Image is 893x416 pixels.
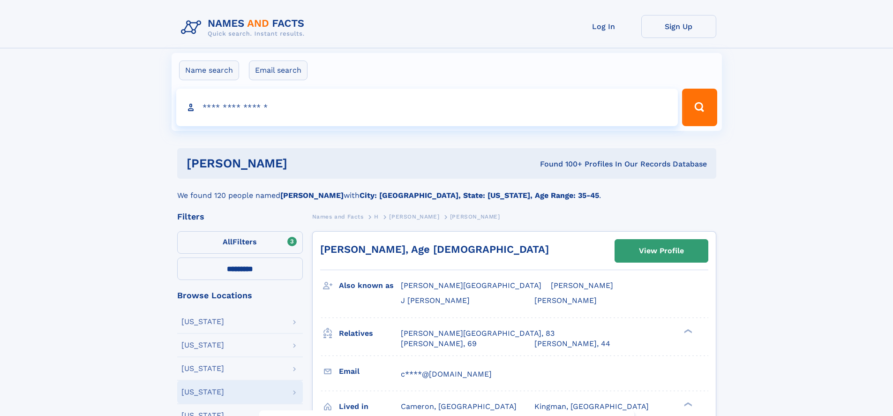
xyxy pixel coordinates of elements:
span: All [223,237,233,246]
button: Search Button [682,89,717,126]
a: Names and Facts [312,211,364,222]
a: H [374,211,379,222]
div: [US_STATE] [181,365,224,372]
span: J [PERSON_NAME] [401,296,470,305]
div: Filters [177,212,303,221]
span: [PERSON_NAME] [534,296,597,305]
a: View Profile [615,240,708,262]
div: ❯ [682,401,693,407]
span: H [374,213,379,220]
a: [PERSON_NAME], 69 [401,339,477,349]
h3: Lived in [339,399,401,415]
div: ❯ [682,328,693,334]
div: Found 100+ Profiles In Our Records Database [413,159,707,169]
a: Sign Up [641,15,716,38]
input: search input [176,89,678,126]
label: Email search [249,61,308,80]
h3: Also known as [339,278,401,294]
span: [PERSON_NAME] [389,213,439,220]
div: [US_STATE] [181,341,224,349]
div: [US_STATE] [181,318,224,325]
h3: Email [339,363,401,379]
div: [US_STATE] [181,388,224,396]
span: [PERSON_NAME] [450,213,500,220]
img: Logo Names and Facts [177,15,312,40]
span: Cameron, [GEOGRAPHIC_DATA] [401,402,517,411]
a: [PERSON_NAME] [389,211,439,222]
span: Kingman, [GEOGRAPHIC_DATA] [534,402,649,411]
div: We found 120 people named with . [177,179,716,201]
span: [PERSON_NAME] [551,281,613,290]
h3: Relatives [339,325,401,341]
b: [PERSON_NAME] [280,191,344,200]
a: [PERSON_NAME][GEOGRAPHIC_DATA], 83 [401,328,555,339]
div: Browse Locations [177,291,303,300]
span: [PERSON_NAME][GEOGRAPHIC_DATA] [401,281,541,290]
div: View Profile [639,240,684,262]
b: City: [GEOGRAPHIC_DATA], State: [US_STATE], Age Range: 35-45 [360,191,599,200]
label: Filters [177,231,303,254]
label: Name search [179,61,239,80]
h1: [PERSON_NAME] [187,158,414,169]
a: Log In [566,15,641,38]
a: [PERSON_NAME], Age [DEMOGRAPHIC_DATA] [320,243,549,255]
a: [PERSON_NAME], 44 [534,339,610,349]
